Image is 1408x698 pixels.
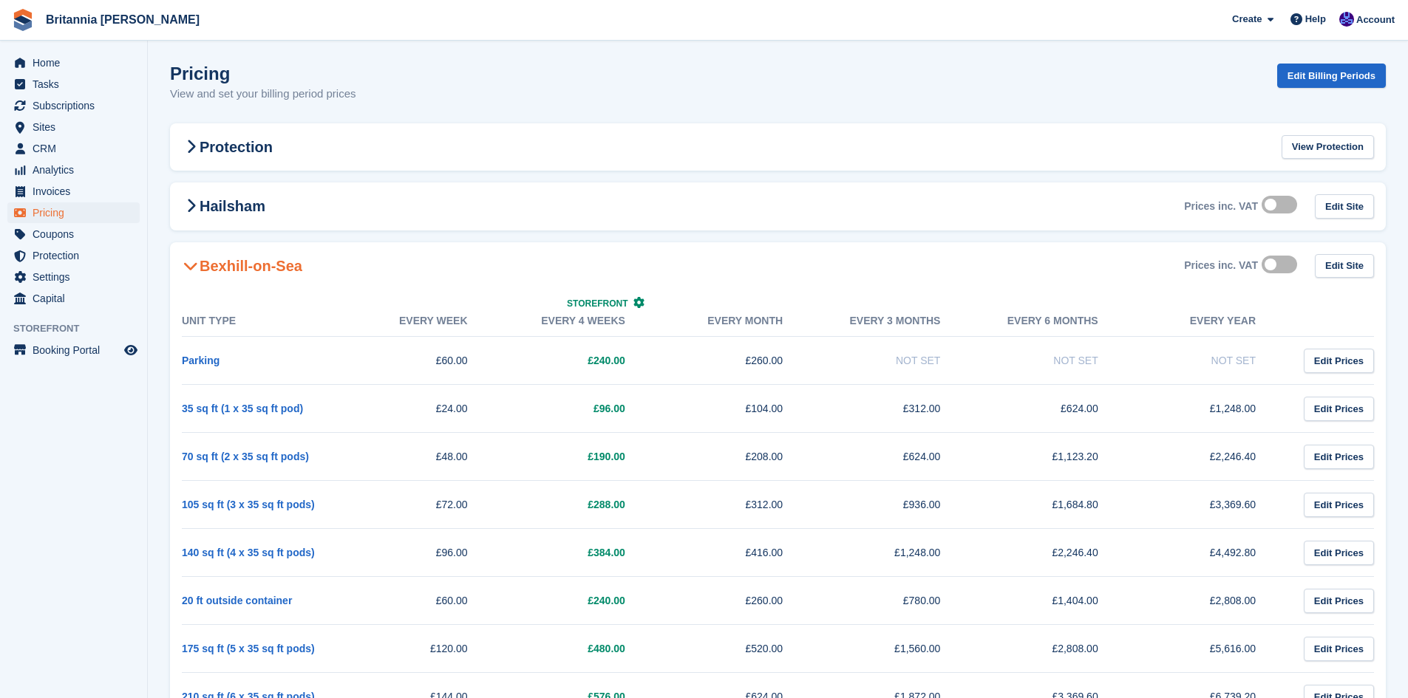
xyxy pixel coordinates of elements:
span: Analytics [33,160,121,180]
a: menu [7,74,140,95]
span: Storefront [13,321,147,336]
td: £416.00 [655,529,812,577]
a: menu [7,245,140,266]
span: Capital [33,288,121,309]
td: £1,684.80 [970,481,1127,529]
td: Not Set [970,337,1127,385]
td: £96.00 [339,529,497,577]
span: Pricing [33,202,121,223]
td: £1,248.00 [812,529,970,577]
td: £120.00 [339,625,497,673]
span: Subscriptions [33,95,121,116]
a: Edit Prices [1304,541,1374,565]
td: £60.00 [339,337,497,385]
td: £260.00 [655,337,812,385]
a: Edit Site [1315,194,1374,219]
p: View and set your billing period prices [170,86,356,103]
td: £190.00 [497,433,655,481]
td: £5,616.00 [1128,625,1285,673]
td: £1,248.00 [1128,385,1285,433]
td: £480.00 [497,625,655,673]
a: menu [7,95,140,116]
a: Edit Prices [1304,493,1374,517]
th: Every year [1128,306,1285,337]
span: Booking Portal [33,340,121,360]
a: View Protection [1282,135,1374,160]
div: Prices inc. VAT [1184,200,1258,213]
a: Parking [182,355,220,366]
td: £936.00 [812,481,970,529]
span: Home [33,52,121,73]
span: Sites [33,117,121,137]
a: menu [7,181,140,202]
span: Tasks [33,74,121,95]
th: Every month [655,306,812,337]
td: £2,246.40 [970,529,1127,577]
h2: Protection [182,138,273,156]
span: CRM [33,138,121,159]
span: Help [1305,12,1326,27]
td: £312.00 [655,481,812,529]
span: Storefront [567,298,628,309]
a: Edit Prices [1304,397,1374,421]
td: £288.00 [497,481,655,529]
a: Edit Site [1315,254,1374,278]
span: Coupons [33,224,121,244]
td: £3,369.60 [1128,481,1285,529]
span: Create [1232,12,1262,27]
a: menu [7,117,140,137]
img: stora-icon-8386f47178a22dfd0bd8f6a31ec36ba5ce8667c1dd55bd0f319d3a0aa187defe.svg [12,9,34,31]
td: £48.00 [339,433,497,481]
a: Edit Prices [1304,445,1374,469]
a: Preview store [122,341,140,359]
span: Invoices [33,181,121,202]
td: £240.00 [497,337,655,385]
td: £208.00 [655,433,812,481]
td: £60.00 [339,577,497,625]
td: £24.00 [339,385,497,433]
a: Edit Prices [1304,637,1374,661]
a: Edit Billing Periods [1277,64,1386,88]
td: £1,560.00 [812,625,970,673]
td: £384.00 [497,529,655,577]
td: £624.00 [970,385,1127,433]
td: £1,123.20 [970,433,1127,481]
span: Settings [33,267,121,287]
td: Not Set [812,337,970,385]
h2: Hailsham [182,197,265,215]
td: £520.00 [655,625,812,673]
h2: Bexhill-on-Sea [182,257,302,275]
td: £2,808.00 [1128,577,1285,625]
a: menu [7,267,140,287]
td: £1,404.00 [970,577,1127,625]
td: £312.00 [812,385,970,433]
a: 35 sq ft (1 x 35 sq ft pod) [182,403,303,414]
td: £104.00 [655,385,812,433]
a: Edit Prices [1304,349,1374,373]
td: £240.00 [497,577,655,625]
div: Prices inc. VAT [1184,259,1258,272]
th: Every week [339,306,497,337]
td: Not Set [1128,337,1285,385]
span: Account [1356,13,1395,27]
h1: Pricing [170,64,356,83]
span: Protection [33,245,121,266]
a: 105 sq ft (3 x 35 sq ft pods) [182,499,315,510]
th: Every 3 months [812,306,970,337]
td: £72.00 [339,481,497,529]
a: menu [7,340,140,360]
a: menu [7,288,140,309]
a: menu [7,224,140,244]
td: £624.00 [812,433,970,481]
a: menu [7,160,140,180]
td: £2,808.00 [970,625,1127,673]
a: 140 sq ft (4 x 35 sq ft pods) [182,547,315,558]
th: Every 4 weeks [497,306,655,337]
th: Every 6 months [970,306,1127,337]
td: £4,492.80 [1128,529,1285,577]
td: £2,246.40 [1128,433,1285,481]
a: Britannia [PERSON_NAME] [40,7,205,32]
th: Unit Type [182,306,339,337]
td: £780.00 [812,577,970,625]
a: Storefront [567,298,645,309]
